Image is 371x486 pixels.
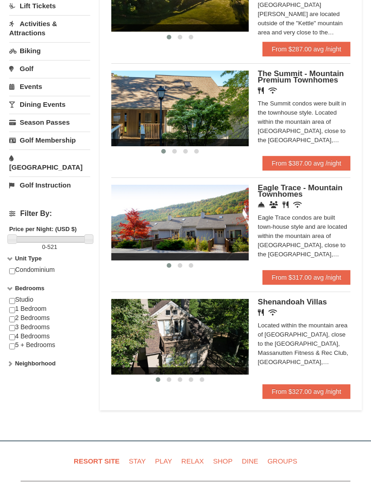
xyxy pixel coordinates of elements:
div: Condominium [9,266,90,284]
i: Wireless Internet (free) [293,202,302,209]
strong: Neighborhood [15,360,56,367]
a: Dining Events [9,96,90,113]
a: Dine [238,451,262,472]
a: Groups [264,451,301,472]
span: 521 [47,244,57,251]
a: Season Passes [9,114,90,131]
i: Restaurant [258,309,264,316]
span: The Summit - Mountain Premium Townhomes [258,70,344,85]
strong: Price per Night: (USD $) [9,226,76,233]
i: Restaurant [258,88,264,94]
a: From $317.00 avg /night [262,271,350,285]
strong: Unit Type [15,255,42,262]
span: Shenandoah Villas [258,298,327,307]
i: Conference Facilities [269,202,278,209]
div: Located within the mountain area of [GEOGRAPHIC_DATA], close to the [GEOGRAPHIC_DATA], Massanutte... [258,321,350,367]
i: Concierge Desk [258,202,265,209]
a: Golf Instruction [9,177,90,194]
label: - [9,243,90,252]
a: Biking [9,43,90,60]
a: From $387.00 avg /night [262,156,350,171]
a: [GEOGRAPHIC_DATA] [9,150,90,176]
a: Play [151,451,175,472]
i: Wireless Internet (free) [268,309,277,316]
i: Wireless Internet (free) [268,88,277,94]
a: Events [9,78,90,95]
span: 0 [42,244,45,251]
a: Resort Site [70,451,123,472]
a: Golf Membership [9,132,90,149]
a: Shop [209,451,236,472]
strong: Bedrooms [15,285,44,292]
a: Activities & Attractions [9,16,90,42]
a: Stay [125,451,149,472]
span: Eagle Trace - Mountain Townhomes [258,184,343,199]
a: Golf [9,61,90,77]
h4: Filter By: [9,210,90,218]
i: Restaurant [283,202,289,209]
a: From $327.00 avg /night [262,385,350,399]
div: Eagle Trace condos are built town-house style and are located within the mountain area of [GEOGRA... [258,214,350,260]
a: From $287.00 avg /night [262,42,350,57]
a: Relax [178,451,207,472]
div: The Summit condos were built in the townhouse style. Located within the mountain area of [GEOGRAP... [258,99,350,145]
div: Studio 1 Bedroom 2 Bedrooms 3 Bedrooms 4 Bedrooms 5 + Bedrooms [9,296,90,359]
